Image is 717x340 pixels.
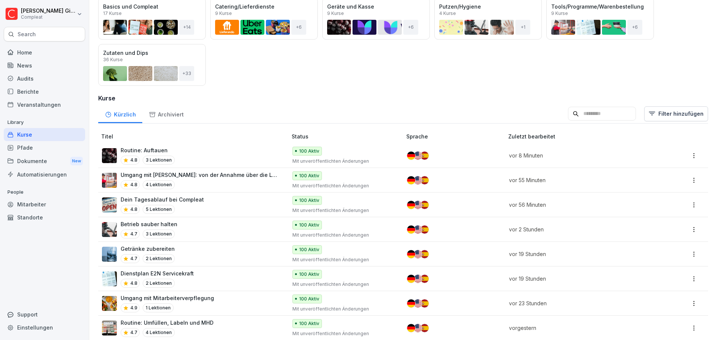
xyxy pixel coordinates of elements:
[644,106,708,121] button: Filter hinzufügen
[327,11,344,16] p: 9 Kurse
[420,250,429,258] img: es.svg
[439,3,537,10] p: Putzen/Hygiene
[121,196,204,203] p: Dein Tagesablauf bei Compleat
[21,15,75,20] p: Compleat
[4,141,85,154] a: Pfade
[407,201,415,209] img: de.svg
[292,158,394,165] p: Mit unveröffentlichten Änderungen
[299,148,319,155] p: 100 Aktiv
[420,299,429,308] img: es.svg
[121,245,175,253] p: Getränke zubereiten
[130,157,137,163] p: 4.8
[143,279,175,288] p: 2 Lektionen
[292,232,394,238] p: Mit unveröffentlichten Änderungen
[292,183,394,189] p: Mit unveröffentlichten Änderungen
[143,254,175,263] p: 2 Lektionen
[4,154,85,168] div: Dokumente
[102,222,117,237] img: oeltbzfvn9voln8zb3pf7pfr.png
[130,280,137,287] p: 4.8
[215,11,232,16] p: 9 Kurse
[4,128,85,141] a: Kurse
[407,176,415,184] img: de.svg
[121,269,194,277] p: Dienstplan E2N Servicekraft
[4,116,85,128] p: Library
[407,152,415,160] img: de.svg
[103,11,122,16] p: 17 Kurse
[4,308,85,321] div: Support
[509,299,648,307] p: vor 23 Stunden
[179,20,194,35] div: + 14
[142,104,190,123] a: Archiviert
[327,3,425,10] p: Geräte und Kasse
[292,256,394,263] p: Mit unveröffentlichten Änderungen
[4,59,85,72] a: News
[102,148,117,163] img: ljr70levquxmzrl4yg7ndtdm.png
[299,296,319,302] p: 100 Aktiv
[143,328,175,337] p: 4 Lektionen
[508,132,657,140] p: Zuletzt bearbeitet
[215,3,313,10] p: Catering/Lieferdienste
[103,49,201,57] p: Zutaten und Dips
[299,222,319,228] p: 100 Aktiv
[102,271,117,286] img: izne627zotx0yvu6y8lmu3dt.png
[143,156,175,165] p: 3 Lektionen
[439,11,456,16] p: 4 Kurse
[627,20,642,35] div: + 6
[551,11,568,16] p: 9 Kurse
[143,205,175,214] p: 5 Lektionen
[103,57,123,62] p: 36 Kurse
[509,324,648,332] p: vorgestern
[98,104,142,123] a: Kürzlich
[420,225,429,234] img: es.svg
[414,324,422,332] img: us.svg
[102,247,117,262] img: mowdr0p6bcd087zng1y8aiuo.png
[403,20,418,35] div: + 6
[4,46,85,59] div: Home
[509,225,648,233] p: vor 2 Stunden
[407,324,415,332] img: de.svg
[414,250,422,258] img: us.svg
[406,132,505,140] p: Sprache
[4,198,85,211] a: Mitarbeiter
[291,20,306,35] div: + 6
[130,305,137,311] p: 4.9
[121,171,280,179] p: Umgang mit [PERSON_NAME]: von der Annahme über die Lagerung bis zur Entsorgung
[98,44,206,86] a: Zutaten und Dips36 Kurse+33
[292,281,394,288] p: Mit unveröffentlichten Änderungen
[509,152,648,159] p: vor 8 Minuten
[179,66,194,81] div: + 33
[299,320,319,327] p: 100 Aktiv
[4,72,85,85] div: Audits
[4,168,85,181] a: Automatisierungen
[509,201,648,209] p: vor 56 Minuten
[515,20,530,35] div: + 1
[4,154,85,168] a: DokumenteNew
[101,132,289,140] p: Titel
[143,230,175,238] p: 3 Lektionen
[509,275,648,283] p: vor 19 Stunden
[102,173,117,188] img: q0802f2hnb0e3j45rlj48mwm.png
[299,197,319,204] p: 100 Aktiv
[121,146,175,154] p: Routine: Auftauen
[292,207,394,214] p: Mit unveröffentlichten Änderungen
[509,176,648,184] p: vor 55 Minuten
[4,186,85,198] p: People
[4,85,85,98] div: Berichte
[102,197,117,212] img: nrxk8kmss4rwik3sw7f6iset.png
[4,321,85,334] a: Einstellungen
[292,330,394,337] p: Mit unveröffentlichten Änderungen
[70,157,83,165] div: New
[130,206,137,213] p: 4.8
[420,324,429,332] img: es.svg
[121,294,214,302] p: Umgang mit Mitarbeiterverpflegung
[103,3,201,10] p: Basics und Compleat
[143,303,174,312] p: 1 Lektionen
[4,98,85,111] a: Veranstaltungen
